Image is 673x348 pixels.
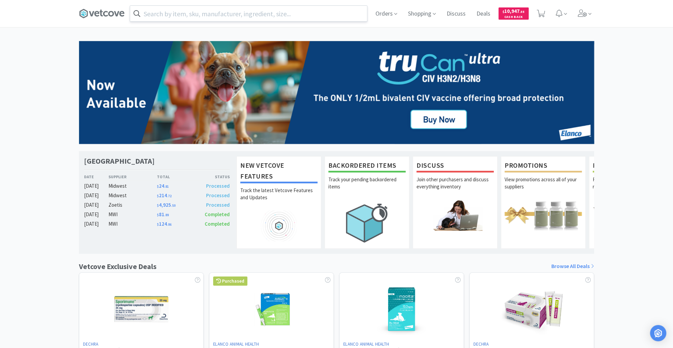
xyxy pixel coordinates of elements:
[444,11,468,17] a: Discuss
[84,210,108,219] div: [DATE]
[157,222,159,227] span: $
[108,201,157,209] div: Zoetis
[205,221,230,227] span: Completed
[503,8,525,14] span: 10,947
[157,184,159,189] span: $
[416,160,494,172] h1: Discuss
[206,192,230,199] span: Processed
[84,191,230,200] a: [DATE]Midwest$214.72Processed
[240,187,318,210] p: Track the latest Vetcove Features and Updates
[164,184,169,189] span: . 81
[84,220,108,228] div: [DATE]
[498,4,529,23] a: $10,947.55Cash Back
[325,156,409,248] a: Backordered ItemsTrack your pending backordered items
[108,182,157,190] div: Midwest
[328,200,406,246] img: hero_backorders.png
[551,262,594,271] a: Browse All Deals
[593,176,670,200] p: Request free samples on the newest veterinary products
[79,41,594,144] img: 70ef68cc05284f7981273fc53a7214b3.png
[474,11,493,17] a: Deals
[84,201,108,209] div: [DATE]
[84,201,230,209] a: [DATE]Zoetis$4,925.50Processed
[503,9,504,14] span: $
[130,6,367,21] input: Search by item, sku, manufacturer, ingredient, size...
[157,202,176,208] span: 4,925
[84,173,108,180] div: Date
[84,210,230,219] a: [DATE]MWI$81.89Completed
[167,222,171,227] span: . 86
[505,160,582,172] h1: Promotions
[240,160,318,183] h1: New Vetcove Features
[328,176,406,200] p: Track your pending backordered items
[157,213,159,217] span: $
[84,182,230,190] a: [DATE]Midwest$24.81Processed
[108,220,157,228] div: MWI
[79,261,157,272] h1: Vetcove Exclusive Deals
[206,183,230,189] span: Processed
[157,192,171,199] span: 214
[108,191,157,200] div: Midwest
[416,200,494,230] img: hero_discuss.png
[108,210,157,219] div: MWI
[84,191,108,200] div: [DATE]
[501,156,586,248] a: PromotionsView promotions across all of your suppliers
[84,220,230,228] a: [DATE]MWI$124.86Completed
[171,203,176,208] span: . 50
[157,194,159,198] span: $
[650,325,666,341] div: Open Intercom Messenger
[237,156,321,248] a: New Vetcove FeaturesTrack the latest Vetcove Features and Updates
[416,176,494,200] p: Join other purchasers and discuss everything inventory
[206,202,230,208] span: Processed
[167,194,171,198] span: . 72
[328,160,406,172] h1: Backordered Items
[157,203,159,208] span: $
[157,173,193,180] div: Total
[205,211,230,218] span: Completed
[593,160,670,172] h1: Free Samples
[164,213,169,217] span: . 89
[84,182,108,190] div: [DATE]
[157,221,171,227] span: 124
[519,9,525,14] span: . 55
[108,173,157,180] div: Supplier
[505,176,582,200] p: View promotions across all of your suppliers
[157,211,169,218] span: 81
[193,173,230,180] div: Status
[84,156,155,166] h1: [GEOGRAPHIC_DATA]
[593,200,670,230] img: hero_samples.png
[413,156,497,248] a: DiscussJoin other purchasers and discuss everything inventory
[505,200,582,230] img: hero_promotions.png
[240,210,318,241] img: hero_feature_roadmap.png
[157,183,169,189] span: 24
[503,15,525,20] span: Cash Back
